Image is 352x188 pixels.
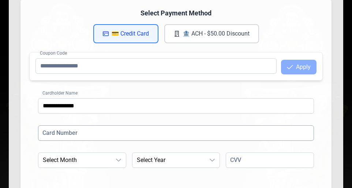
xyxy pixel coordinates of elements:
button: 🏦 ACH - $50.00 Discount [164,24,259,43]
button: Apply [281,60,317,74]
button: 💳 Credit Card [93,24,158,43]
span: Select Month [38,153,111,167]
div: dropdown trigger [205,153,220,167]
h4: Select Payment Method [29,8,323,18]
div: dropdown trigger [111,153,126,167]
span: Select Year [132,153,205,167]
